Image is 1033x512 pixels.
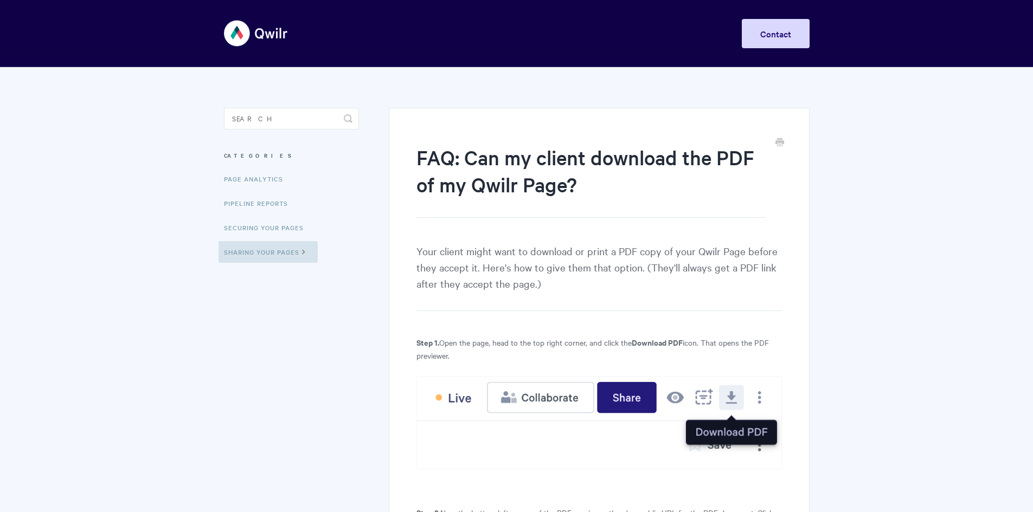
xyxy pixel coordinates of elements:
img: file-EtZ1luLBVr.png [416,376,781,469]
a: Sharing Your Pages [219,241,318,263]
p: Open the page, head to the top right corner, and click the icon. That opens the PDF previewer. [416,336,781,362]
a: Page Analytics [224,168,291,190]
a: Securing Your Pages [224,217,312,238]
h3: Categories [224,146,359,165]
h1: FAQ: Can my client download the PDF of my Qwilr Page? [416,144,765,218]
a: Contact [742,19,810,48]
img: Qwilr Help Center [224,13,288,54]
a: Pipeline reports [224,192,296,214]
strong: Step 1. [416,336,439,348]
strong: Download PDF [632,336,683,348]
a: Print this Article [775,137,784,149]
p: Your client might want to download or print a PDF copy of your Qwilr Page before they accept it. ... [416,243,781,311]
input: Search [224,108,359,129]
